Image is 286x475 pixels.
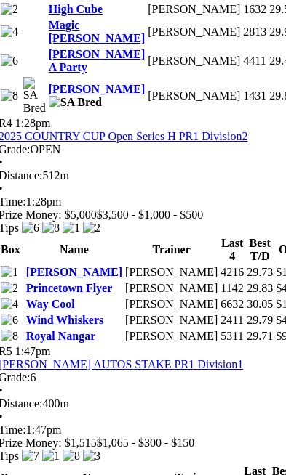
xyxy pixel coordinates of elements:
[124,297,218,312] td: [PERSON_NAME]
[246,329,274,344] td: 29.71
[97,437,195,449] span: $1,065 - $300 - $150
[220,265,245,280] td: 4216
[220,281,245,296] td: 1142
[26,282,113,294] a: Princetown Flyer
[242,2,267,17] td: 1632
[49,19,145,44] a: Magic [PERSON_NAME]
[1,298,18,311] img: 4
[1,89,18,102] img: 8
[147,2,241,17] td: [PERSON_NAME]
[246,236,274,264] th: Best T/D
[220,236,245,264] th: Last 4
[1,266,18,279] img: 1
[124,329,218,344] td: [PERSON_NAME]
[42,450,60,463] img: 1
[147,47,241,75] td: [PERSON_NAME]
[23,77,46,115] img: SA Bred
[242,76,267,115] td: 1431
[242,47,267,75] td: 4411
[1,282,18,295] img: 2
[246,297,274,312] td: 30.05
[49,96,102,109] img: SA Bred
[220,297,245,312] td: 6632
[42,222,60,235] img: 8
[1,3,18,16] img: 2
[246,265,274,280] td: 29.73
[124,236,218,264] th: Trainer
[83,450,100,463] img: 3
[63,222,80,235] img: 1
[1,314,18,327] img: 6
[1,54,18,68] img: 6
[220,313,245,328] td: 2411
[220,329,245,344] td: 5311
[49,83,145,95] a: [PERSON_NAME]
[97,208,204,221] span: $3,500 - $1,000 - $500
[22,450,39,463] img: 7
[1,25,18,38] img: 4
[242,18,267,46] td: 2813
[26,298,75,310] a: Way Cool
[26,314,104,326] a: Wind Whiskers
[246,313,274,328] td: 29.79
[25,236,123,264] th: Name
[49,48,145,73] a: [PERSON_NAME] A Party
[49,3,103,15] a: High Cube
[63,450,80,463] img: 8
[26,330,96,342] a: Royal Nangar
[83,222,100,235] img: 2
[26,266,122,278] a: [PERSON_NAME]
[22,222,39,235] img: 6
[15,117,51,129] span: 1:28pm
[246,281,274,296] td: 29.83
[1,330,18,343] img: 8
[147,76,241,115] td: [PERSON_NAME]
[147,18,241,46] td: [PERSON_NAME]
[1,243,20,256] span: Box
[124,281,218,296] td: [PERSON_NAME]
[15,345,51,357] span: 1:47pm
[124,265,218,280] td: [PERSON_NAME]
[124,313,218,328] td: [PERSON_NAME]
